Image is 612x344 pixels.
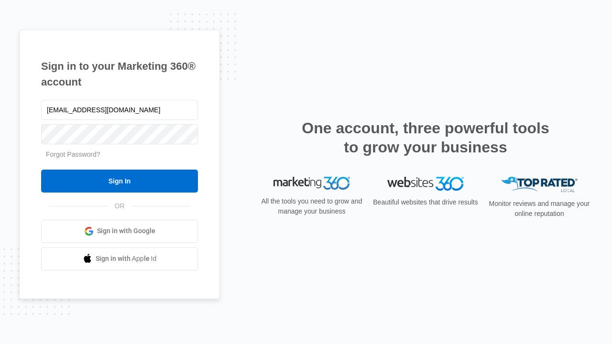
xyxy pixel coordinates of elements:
[372,197,479,207] p: Beautiful websites that drive results
[387,177,464,191] img: Websites 360
[41,100,198,120] input: Email
[486,199,593,219] p: Monitor reviews and manage your online reputation
[273,177,350,190] img: Marketing 360
[41,247,198,270] a: Sign in with Apple Id
[46,150,100,158] a: Forgot Password?
[97,226,155,236] span: Sign in with Google
[108,201,131,211] span: OR
[96,254,157,264] span: Sign in with Apple Id
[501,177,578,193] img: Top Rated Local
[299,118,552,157] h2: One account, three powerful tools to grow your business
[258,196,365,216] p: All the tools you need to grow and manage your business
[41,170,198,193] input: Sign In
[41,58,198,90] h1: Sign in to your Marketing 360® account
[41,220,198,243] a: Sign in with Google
